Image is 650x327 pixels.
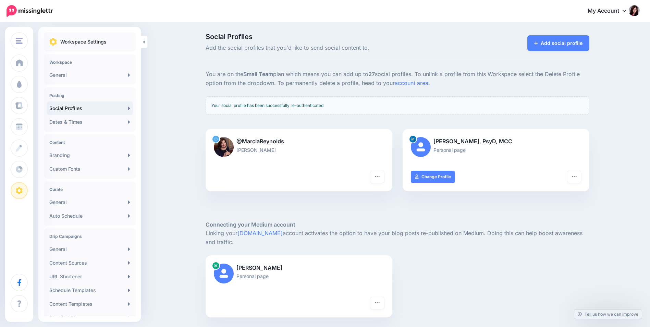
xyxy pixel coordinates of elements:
[47,242,133,256] a: General
[574,310,642,319] a: Tell us how we can improve
[47,115,133,129] a: Dates & Times
[243,71,273,77] b: Small Team
[47,68,133,82] a: General
[16,38,23,44] img: menu.png
[411,146,581,154] p: Personal page
[581,3,640,20] a: My Account
[47,311,133,325] a: Blacklist Phrases
[206,33,458,40] span: Social Profiles
[214,264,384,272] p: [PERSON_NAME]
[411,137,581,146] p: [PERSON_NAME], PsyD, MCC
[47,209,133,223] a: Auto Schedule
[7,5,53,17] img: Missinglettr
[47,256,133,270] a: Content Sources
[214,272,384,280] p: Personal page
[214,137,384,146] p: @MarciaReynolds
[214,137,234,157] img: mjvHVU2k-6305.jpg
[49,140,130,145] h4: Content
[47,101,133,115] a: Social Profiles
[214,264,234,283] img: user_default_image.png
[527,35,589,51] a: Add social profile
[49,60,130,65] h4: Workspace
[60,38,107,46] p: Workspace Settings
[206,44,458,52] span: Add the social profiles that you'd like to send social content to.
[47,148,133,162] a: Branding
[206,220,589,229] h5: Connecting your Medium account
[395,80,428,86] a: account area
[206,96,589,115] div: Your social profile has been successfully re-authenticated
[47,297,133,311] a: Content Templates
[49,187,130,192] h4: Curate
[47,162,133,176] a: Custom Fonts
[47,283,133,297] a: Schedule Templates
[49,93,130,98] h4: Posting
[49,234,130,239] h4: Drip Campaigns
[49,38,57,46] img: settings.png
[206,70,589,88] p: You are on the plan which means you can add up to social profiles. To unlink a profile from this ...
[206,229,589,247] p: Linking your account activates the option to have your blog posts re-published on Medium. Doing t...
[47,195,133,209] a: General
[368,71,375,77] b: 27
[47,270,133,283] a: URL Shortener
[214,146,384,154] p: [PERSON_NAME]
[411,171,455,183] a: Change Profile
[411,137,431,157] img: user_default_image.png
[237,230,283,237] a: [DOMAIN_NAME]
